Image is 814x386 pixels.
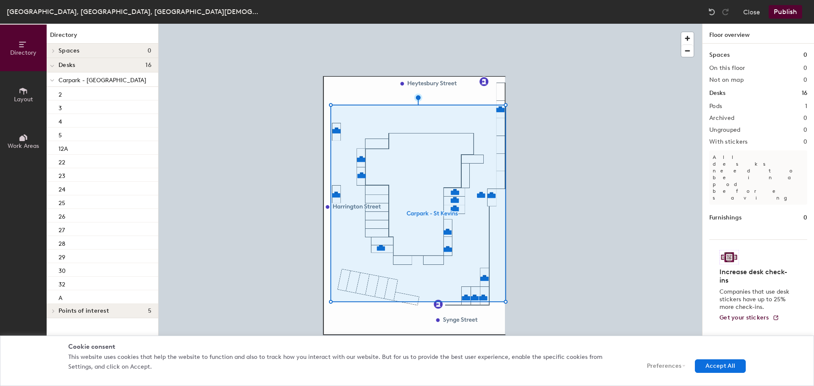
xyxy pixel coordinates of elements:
[802,89,807,98] h1: 16
[803,127,807,133] h2: 0
[719,314,769,321] span: Get your stickers
[59,292,62,302] p: A
[59,102,62,112] p: 3
[59,224,65,234] p: 27
[59,238,65,247] p: 28
[59,211,65,220] p: 26
[59,143,68,153] p: 12A
[59,170,65,180] p: 23
[148,47,151,54] span: 0
[59,62,75,69] span: Desks
[59,47,80,54] span: Spaces
[59,278,65,288] p: 32
[59,251,65,261] p: 29
[59,116,62,125] p: 4
[805,103,807,110] h2: 1
[145,62,151,69] span: 16
[709,77,744,83] h2: Not on map
[148,308,151,314] span: 5
[695,359,746,373] button: Accept All
[709,115,734,122] h2: Archived
[59,129,62,139] p: 5
[803,65,807,72] h2: 0
[709,103,722,110] h2: Pods
[59,89,62,98] p: 2
[803,213,807,222] h1: 0
[68,342,746,351] div: Cookie consent
[719,250,739,264] img: Sticker logo
[719,288,792,311] p: Companies that use desk stickers have up to 25% more check-ins.
[769,5,802,19] button: Publish
[803,77,807,83] h2: 0
[803,139,807,145] h2: 0
[709,65,745,72] h2: On this floor
[803,115,807,122] h2: 0
[721,8,730,16] img: Redo
[59,156,65,166] p: 22
[47,31,158,44] h1: Directory
[719,314,779,322] a: Get your stickers
[709,139,748,145] h2: With stickers
[803,50,807,60] h1: 0
[709,150,807,205] p: All desks need to be in a pod before saving
[709,89,725,98] h1: Desks
[719,268,792,285] h4: Increase desk check-ins
[10,49,36,56] span: Directory
[14,96,33,103] span: Layout
[59,265,66,275] p: 30
[709,213,742,222] h1: Furnishings
[59,197,65,207] p: 25
[743,5,760,19] button: Close
[8,142,39,150] span: Work Areas
[59,308,109,314] span: Points of interest
[636,359,689,373] button: Preferences
[59,183,65,193] p: 24
[702,24,814,44] h1: Floor overview
[7,6,261,17] div: [GEOGRAPHIC_DATA], [GEOGRAPHIC_DATA], [GEOGRAPHIC_DATA][DEMOGRAPHIC_DATA]
[709,127,741,133] h2: Ungrouped
[708,8,716,16] img: Undo
[59,77,146,84] span: Carpark - [GEOGRAPHIC_DATA]
[709,50,730,60] h1: Spaces
[68,353,628,372] p: This website uses cookies that help the website to function and also to track how you interact wi...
